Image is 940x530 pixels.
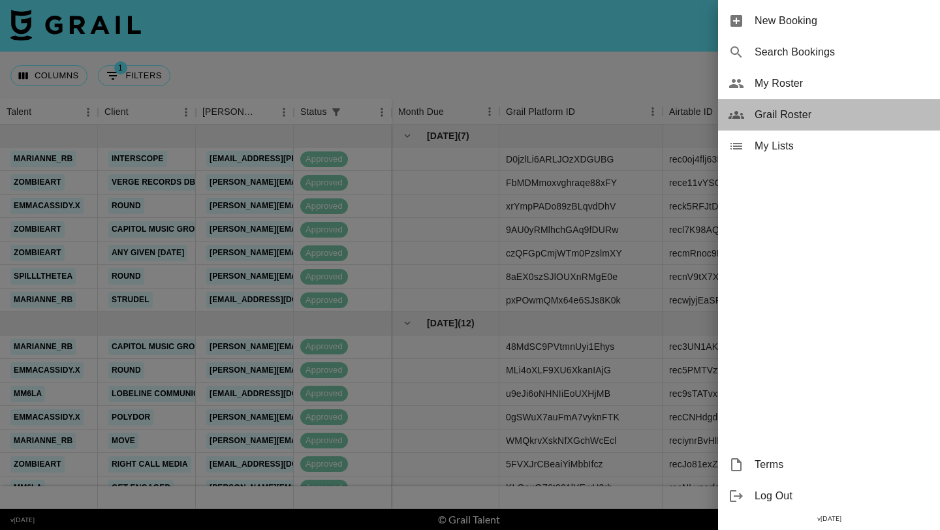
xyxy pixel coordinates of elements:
[755,107,930,123] span: Grail Roster
[718,512,940,525] div: v [DATE]
[718,68,940,99] div: My Roster
[755,76,930,91] span: My Roster
[718,131,940,162] div: My Lists
[755,457,930,473] span: Terms
[718,480,940,512] div: Log Out
[718,99,940,131] div: Grail Roster
[755,488,930,504] span: Log Out
[718,5,940,37] div: New Booking
[718,449,940,480] div: Terms
[755,13,930,29] span: New Booking
[755,44,930,60] span: Search Bookings
[718,37,940,68] div: Search Bookings
[755,138,930,154] span: My Lists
